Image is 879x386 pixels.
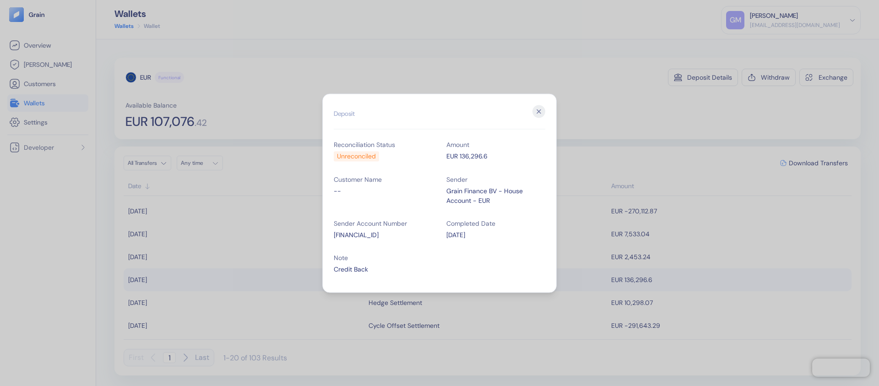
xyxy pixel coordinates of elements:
[337,152,376,161] div: Unreconciled
[446,186,545,205] div: Grain Finance BV - House Account - EUR
[446,141,545,147] div: Amount
[334,220,433,226] div: Sender Account Number
[334,105,545,129] h2: Deposit
[334,141,433,147] div: Reconciliation Status
[334,176,433,182] div: Customer Name
[446,230,545,239] div: [DATE]
[334,230,433,239] div: [FINANCIAL_ID]
[446,151,545,161] div: EUR 136,296.6
[446,220,545,226] div: Completed Date
[446,176,545,182] div: Sender
[334,254,433,261] div: Note
[334,264,433,274] div: Credit Back
[334,186,433,196] div: --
